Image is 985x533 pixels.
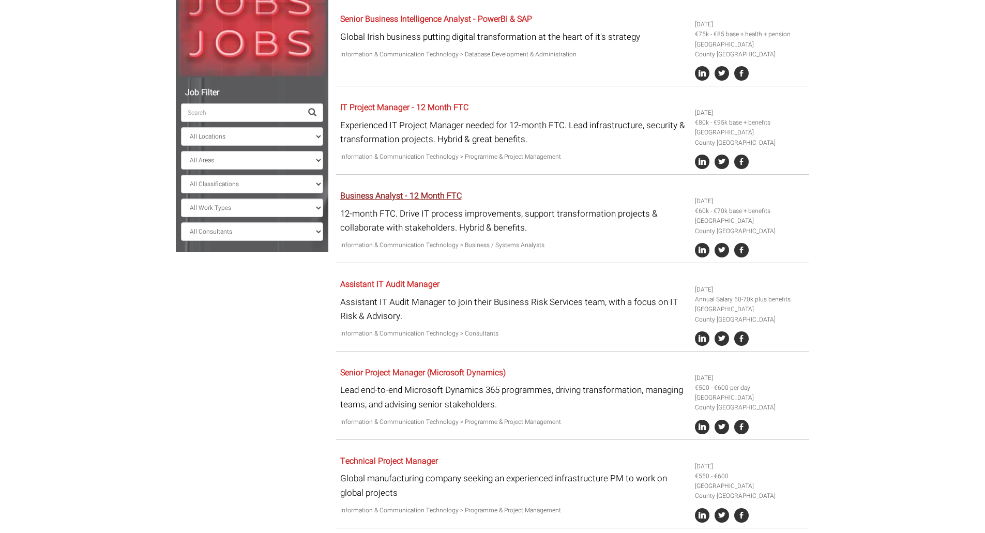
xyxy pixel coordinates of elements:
[695,216,806,236] li: [GEOGRAPHIC_DATA] County [GEOGRAPHIC_DATA]
[340,506,687,515] p: Information & Communication Technology > Programme & Project Management
[695,128,806,147] li: [GEOGRAPHIC_DATA] County [GEOGRAPHIC_DATA]
[340,50,687,59] p: Information & Communication Technology > Database Development & Administration
[340,471,687,499] p: Global manufacturing company seeking an experienced infrastructure PM to work on global projects
[695,206,806,216] li: €60k - €70k base + benefits
[695,383,806,393] li: €500 - €600 per day
[695,118,806,128] li: €80k - €95k base + benefits
[340,190,462,202] a: Business Analyst - 12 Month FTC
[340,152,687,162] p: Information & Communication Technology > Programme & Project Management
[695,20,806,29] li: [DATE]
[695,471,806,481] li: €550 - €600
[695,29,806,39] li: €75k - €85 base + health + pension
[340,118,687,146] p: Experienced IT Project Manager needed for 12-month FTC. Lead infrastructure, security & transform...
[340,295,687,323] p: Assistant IT Audit Manager to join their Business Risk Services team, with a focus on IT Risk & A...
[695,196,806,206] li: [DATE]
[695,295,806,304] li: Annual Salary 50-70k plus benefits
[695,373,806,383] li: [DATE]
[181,88,323,98] h5: Job Filter
[340,329,687,339] p: Information & Communication Technology > Consultants
[340,278,440,291] a: Assistant IT Audit Manager
[340,455,438,467] a: Technical Project Manager
[340,367,506,379] a: Senior Project Manager (Microsoft Dynamics)
[695,285,806,295] li: [DATE]
[695,40,806,59] li: [GEOGRAPHIC_DATA] County [GEOGRAPHIC_DATA]
[340,30,687,44] p: Global Irish business putting digital transformation at the heart of it's strategy
[340,240,687,250] p: Information & Communication Technology > Business / Systems Analysts
[695,462,806,471] li: [DATE]
[695,304,806,324] li: [GEOGRAPHIC_DATA] County [GEOGRAPHIC_DATA]
[340,383,687,411] p: Lead end-to-end Microsoft Dynamics 365 programmes, driving transformation, managing teams, and ad...
[695,481,806,501] li: [GEOGRAPHIC_DATA] County [GEOGRAPHIC_DATA]
[340,13,532,25] a: Senior Business Intelligence Analyst - PowerBI & SAP
[340,417,687,427] p: Information & Communication Technology > Programme & Project Management
[181,103,302,122] input: Search
[340,101,468,114] a: IT Project Manager - 12 Month FTC
[340,207,687,235] p: 12-month FTC. Drive IT process improvements, support transformation projects & collaborate with s...
[695,393,806,413] li: [GEOGRAPHIC_DATA] County [GEOGRAPHIC_DATA]
[695,108,806,118] li: [DATE]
